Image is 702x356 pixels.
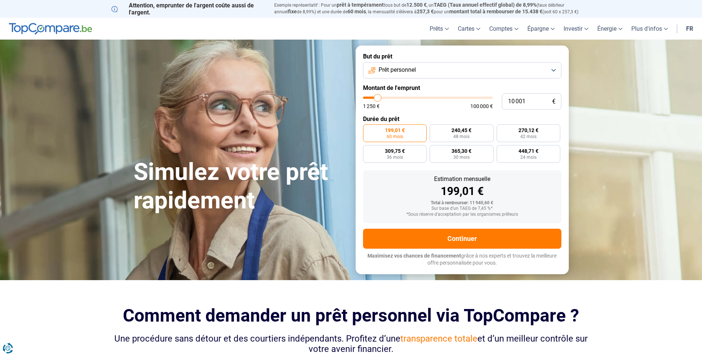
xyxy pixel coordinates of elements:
span: 60 mois [387,134,403,139]
span: prêt à tempérament [337,2,384,8]
label: Montant de l'emprunt [363,84,561,91]
span: 1 250 € [363,104,380,109]
span: 270,12 € [518,128,538,133]
img: TopCompare [9,23,92,35]
span: 365,30 € [451,148,471,154]
h2: Comment demander un prêt personnel via TopCompare ? [111,305,591,326]
h1: Simulez votre prêt rapidement [134,158,347,215]
span: 309,75 € [385,148,405,154]
a: Comptes [485,18,523,40]
span: 12.500 € [406,2,427,8]
span: 257,3 € [417,9,434,14]
span: 240,45 € [451,128,471,133]
div: Total à rembourser: 11 940,60 € [369,201,555,206]
span: 24 mois [520,155,537,159]
div: 199,01 € [369,186,555,197]
span: 100 000 € [470,104,493,109]
a: Énergie [593,18,627,40]
p: Exemple représentatif : Pour un tous but de , un (taux débiteur annuel de 8,99%) et une durée de ... [274,2,591,15]
a: Cartes [453,18,485,40]
a: fr [682,18,698,40]
span: 30 mois [453,155,470,159]
button: Prêt personnel [363,62,561,78]
div: Une procédure sans détour et des courtiers indépendants. Profitez d’une et d’un meilleur contrôle... [111,333,591,355]
label: But du prêt [363,53,561,60]
label: Durée du prêt [363,115,561,122]
span: fixe [288,9,297,14]
span: transparence totale [400,333,477,344]
a: Épargne [523,18,559,40]
span: 60 mois [347,9,366,14]
a: Plus d'infos [627,18,672,40]
span: 36 mois [387,155,403,159]
a: Prêts [425,18,453,40]
span: € [552,98,555,105]
a: Investir [559,18,593,40]
span: montant total à rembourser de 15.438 € [449,9,543,14]
span: 48 mois [453,134,470,139]
span: 448,71 € [518,148,538,154]
p: grâce à nos experts et trouvez la meilleure offre personnalisée pour vous. [363,252,561,267]
p: Attention, emprunter de l'argent coûte aussi de l'argent. [111,2,265,16]
div: Estimation mensuelle [369,176,555,182]
span: 42 mois [520,134,537,139]
div: *Sous réserve d'acceptation par les organismes prêteurs [369,212,555,217]
span: TAEG (Taux annuel effectif global) de 8,99% [434,2,537,8]
button: Continuer [363,229,561,249]
span: Maximisez vos chances de financement [367,253,461,259]
span: 199,01 € [385,128,405,133]
div: Sur base d'un TAEG de 7,45 %* [369,206,555,211]
span: Prêt personnel [379,66,416,74]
